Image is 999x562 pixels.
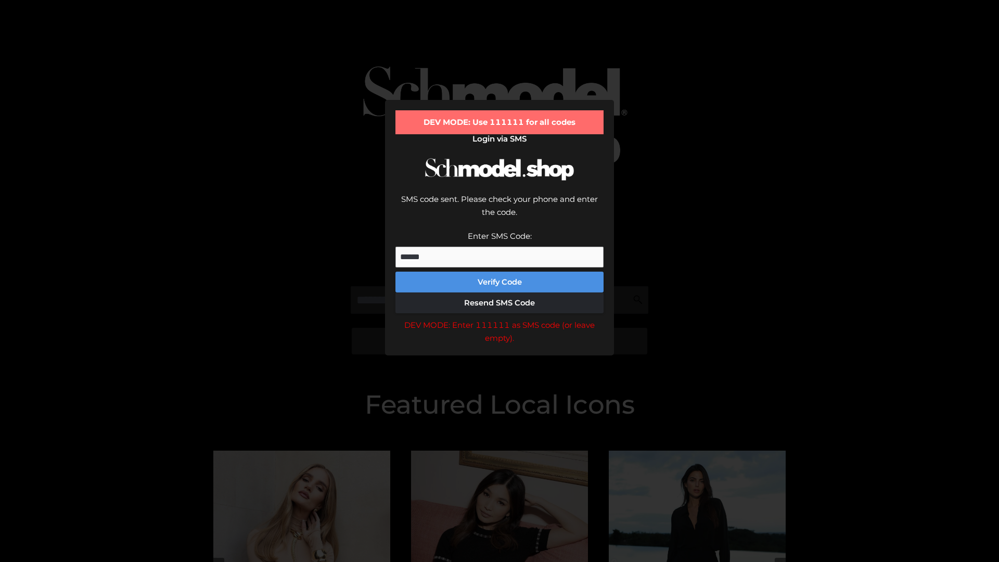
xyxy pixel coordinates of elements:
div: SMS code sent. Please check your phone and enter the code. [395,193,604,229]
img: Schmodel Logo [421,149,578,190]
button: Verify Code [395,272,604,292]
div: DEV MODE: Enter 111111 as SMS code (or leave empty). [395,318,604,345]
div: DEV MODE: Use 111111 for all codes [395,110,604,134]
label: Enter SMS Code: [468,231,532,241]
button: Resend SMS Code [395,292,604,313]
h2: Login via SMS [395,134,604,144]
